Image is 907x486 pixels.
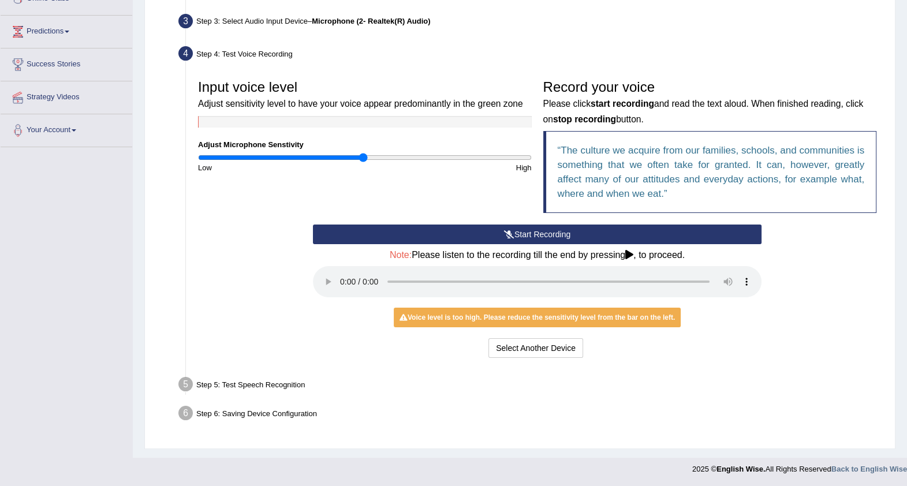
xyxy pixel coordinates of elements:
[173,10,890,36] div: Step 3: Select Audio Input Device
[313,250,762,260] h4: Please listen to the recording till the end by pressing , to proceed.
[1,16,132,44] a: Predictions
[390,250,412,260] span: Note:
[198,139,304,150] label: Adjust Microphone Senstivity
[591,99,654,109] b: start recording
[716,465,765,473] strong: English Wise.
[198,99,523,109] small: Adjust sensitivity level to have your voice appear predominantly in the green zone
[394,308,681,327] div: Voice level is too high. Please reduce the sensitivity level from the bar on the left.
[831,465,907,473] a: Back to English Wise
[543,99,864,124] small: Please click and read the text aloud. When finished reading, click on button.
[312,17,430,25] b: Microphone (2- Realtek(R) Audio)
[488,338,583,358] button: Select Another Device
[198,80,532,110] h3: Input voice level
[692,458,907,474] div: 2025 © All Rights Reserved
[543,80,877,125] h3: Record your voice
[1,114,132,143] a: Your Account
[365,162,538,173] div: High
[1,48,132,77] a: Success Stories
[313,225,762,244] button: Start Recording
[173,43,890,68] div: Step 4: Test Voice Recording
[553,114,616,124] b: stop recording
[173,373,890,399] div: Step 5: Test Speech Recognition
[173,402,890,428] div: Step 6: Saving Device Configuration
[308,17,431,25] span: –
[1,81,132,110] a: Strategy Videos
[558,145,865,199] q: The culture we acquire from our families, schools, and communities is something that we often tak...
[192,162,365,173] div: Low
